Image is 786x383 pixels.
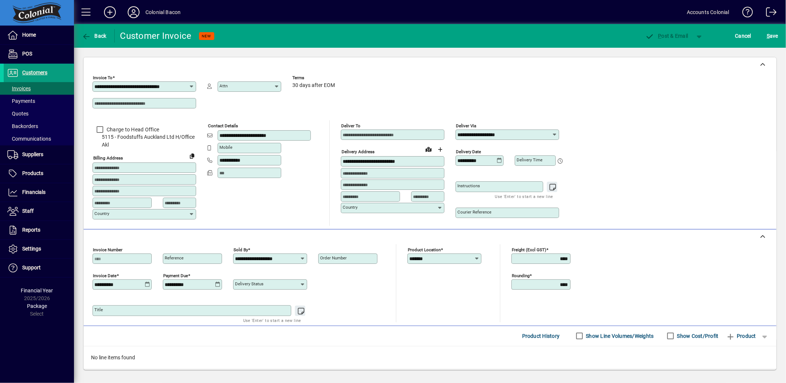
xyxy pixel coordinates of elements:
a: Backorders [4,120,74,132]
mat-label: Title [94,307,103,312]
mat-label: Order number [320,255,347,261]
a: POS [4,45,74,63]
button: Profile [122,6,145,19]
span: Invoices [7,85,31,91]
div: Customer Invoice [120,30,192,42]
span: Communications [7,136,51,142]
span: Home [22,32,36,38]
span: Reports [22,227,40,233]
a: Settings [4,240,74,258]
mat-label: Rounding [512,273,530,278]
span: S [767,33,770,39]
button: Cancel [733,29,753,43]
span: Support [22,265,41,271]
span: Staff [22,208,34,214]
span: P [658,33,662,39]
mat-label: Invoice date [93,273,117,278]
button: Product [722,329,760,343]
a: Staff [4,202,74,221]
a: Knowledge Base [737,1,753,26]
button: Back [80,29,108,43]
span: Quotes [7,111,28,117]
span: Products [22,170,43,176]
span: Cancel [735,30,752,42]
button: Add [98,6,122,19]
div: No line items found [84,346,776,369]
span: Package [27,303,47,309]
a: Products [4,164,74,183]
mat-hint: Use 'Enter' to start a new line [243,316,301,325]
span: Terms [292,75,337,80]
span: ave [767,30,778,42]
mat-label: Courier Reference [457,209,491,215]
a: Quotes [4,107,74,120]
div: Colonial Bacon [145,6,181,18]
a: Suppliers [4,145,74,164]
mat-label: Instructions [457,183,480,188]
mat-label: Reference [165,255,184,261]
mat-label: Payment due [163,273,188,278]
span: Product [726,330,756,342]
span: Settings [22,246,41,252]
a: Reports [4,221,74,239]
span: NEW [202,34,211,38]
a: View on map [423,143,434,155]
span: Payments [7,98,35,104]
button: Choose address [434,144,446,155]
a: Communications [4,132,74,145]
label: Show Cost/Profit [676,332,719,340]
mat-label: Delivery status [235,281,263,286]
button: Copy to Delivery address [186,150,198,162]
app-page-header-button: Back [74,29,115,43]
mat-label: Mobile [219,145,232,150]
button: Post & Email [642,29,692,43]
mat-label: Deliver To [341,123,360,128]
mat-label: Delivery date [456,149,481,154]
span: ost & Email [645,33,688,39]
label: Show Line Volumes/Weights [585,332,654,340]
span: Backorders [7,123,38,129]
a: Payments [4,95,74,107]
a: Support [4,259,74,277]
mat-label: Delivery time [517,157,543,162]
a: Home [4,26,74,44]
mat-label: Product location [408,247,441,252]
mat-label: Attn [219,83,228,88]
span: Customers [22,70,47,75]
a: Invoices [4,82,74,95]
a: Logout [760,1,777,26]
button: Save [765,29,780,43]
span: Financials [22,189,46,195]
span: Back [82,33,107,39]
span: 30 days after EOM [292,83,335,88]
span: POS [22,51,32,57]
label: Charge to Head Office [105,126,159,133]
mat-label: Invoice To [93,75,112,80]
button: Product History [519,329,563,343]
mat-label: Country [343,205,357,210]
a: Financials [4,183,74,202]
mat-label: Invoice number [93,247,122,252]
span: Product History [522,330,560,342]
span: Suppliers [22,151,43,157]
span: 5115 - Foodstuffs Auckland Ltd H/Office Akl [93,133,196,149]
span: Financial Year [21,288,53,293]
mat-label: Country [94,211,109,216]
div: Accounts Colonial [687,6,729,18]
mat-label: Deliver via [456,123,476,128]
mat-label: Sold by [234,247,248,252]
mat-hint: Use 'Enter' to start a new line [495,192,553,201]
mat-label: Freight (excl GST) [512,247,546,252]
